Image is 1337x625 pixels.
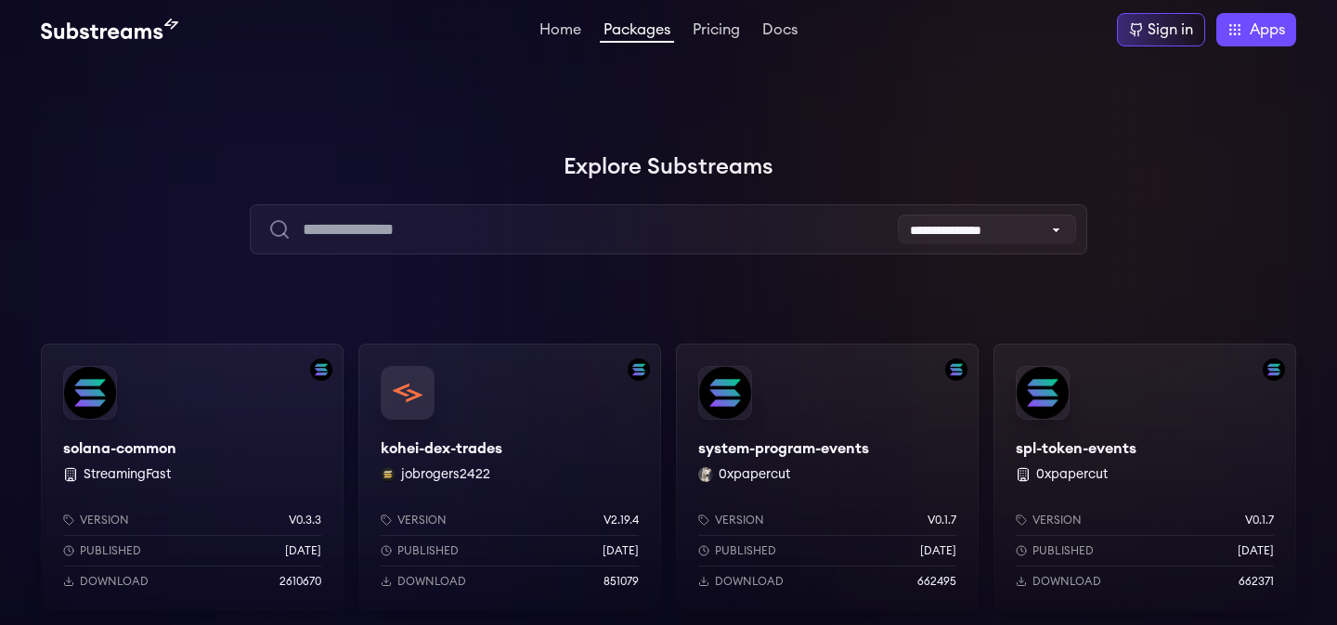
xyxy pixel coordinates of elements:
p: 2610670 [279,574,321,589]
p: Version [80,513,129,527]
a: Packages [600,22,674,43]
p: Download [397,574,466,589]
a: Pricing [689,22,744,41]
p: Version [715,513,764,527]
img: Filter by solana network [310,358,332,381]
a: Docs [759,22,801,41]
p: v2.19.4 [604,513,639,527]
p: Published [80,543,141,558]
div: Sign in [1148,19,1193,41]
img: Substream's logo [41,19,178,41]
p: [DATE] [920,543,956,558]
p: v0.1.7 [1245,513,1274,527]
p: [DATE] [603,543,639,558]
p: 662495 [917,574,956,589]
a: Filter by solana networksystem-program-eventssystem-program-events0xpapercut 0xpapercutVersionv0.... [676,344,979,611]
p: 851079 [604,574,639,589]
p: Published [1032,543,1094,558]
h1: Explore Substreams [41,149,1296,186]
button: 0xpapercut [719,465,790,484]
img: Filter by solana network [628,358,650,381]
p: Published [397,543,459,558]
button: StreamingFast [84,465,171,484]
p: [DATE] [1238,543,1274,558]
span: Apps [1250,19,1285,41]
p: Version [1032,513,1082,527]
p: Published [715,543,776,558]
button: 0xpapercut [1036,465,1108,484]
a: Filter by solana networksolana-commonsolana-common StreamingFastVersionv0.3.3Published[DATE]Downl... [41,344,344,611]
p: Version [397,513,447,527]
a: Home [536,22,585,41]
p: 662371 [1239,574,1274,589]
a: Filter by solana networkspl-token-eventsspl-token-events 0xpapercutVersionv0.1.7Published[DATE]Do... [993,344,1296,611]
img: Filter by solana network [945,358,967,381]
p: [DATE] [285,543,321,558]
p: v0.1.7 [928,513,956,527]
p: Download [1032,574,1101,589]
button: jobrogers2422 [401,465,490,484]
p: v0.3.3 [289,513,321,527]
p: Download [80,574,149,589]
p: Download [715,574,784,589]
img: Filter by solana network [1263,358,1285,381]
a: Sign in [1117,13,1205,46]
a: Filter by solana networkkohei-dex-tradeskohei-dex-tradesjobrogers2422 jobrogers2422Versionv2.19.4... [358,344,661,611]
